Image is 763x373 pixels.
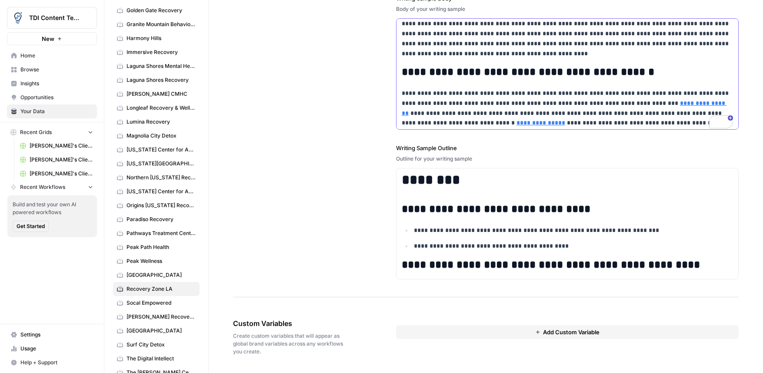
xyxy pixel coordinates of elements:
[113,17,200,31] a: Granite Mountain Behavioral Healthcare
[127,327,196,335] span: [GEOGRAPHIC_DATA]
[113,101,200,115] a: Longleaf Recovery & Wellness
[113,268,200,282] a: [GEOGRAPHIC_DATA]
[7,77,97,91] a: Insights
[30,156,93,164] span: [PERSON_NAME]'s Clients - New Content
[113,254,200,268] a: Peak Wellness
[7,63,97,77] a: Browse
[10,10,26,26] img: TDI Content Team Logo
[7,356,97,370] button: Help + Support
[7,126,97,139] button: Recent Grids
[30,170,93,178] span: [PERSON_NAME]'s Clients - New Content
[113,3,200,17] a: Golden Gate Recovery
[13,221,49,232] button: Get Started
[113,115,200,129] a: Lumina Recovery
[113,185,200,198] a: [US_STATE] Center for Adolescent Wellness
[7,32,97,45] button: New
[7,91,97,104] a: Opportunities
[113,310,200,324] a: [PERSON_NAME] Recovery Center
[20,80,93,87] span: Insights
[7,328,97,342] a: Settings
[20,183,65,191] span: Recent Workflows
[233,332,347,356] span: Create custom variables that will appear as global brand variables across any workflows you create.
[17,222,45,230] span: Get Started
[127,48,196,56] span: Immersive Recovery
[20,108,93,115] span: Your Data
[7,342,97,356] a: Usage
[113,198,200,212] a: Origins [US_STATE] Recovery
[113,45,200,59] a: Immersive Recovery
[127,174,196,181] span: Northern [US_STATE] Recovery
[113,129,200,143] a: Magnolia City Detox
[396,325,739,339] button: Add Custom Variable
[127,132,196,140] span: Magnolia City Detox
[113,31,200,45] a: Harmony Hills
[7,181,97,194] button: Recent Workflows
[113,352,200,366] a: The Digital Intellect
[396,155,739,163] div: Outline for your writing sample
[113,59,200,73] a: Laguna Shores Mental Health
[113,324,200,338] a: [GEOGRAPHIC_DATA]
[7,7,97,29] button: Workspace: TDI Content Team
[127,90,196,98] span: [PERSON_NAME] CMHC
[113,296,200,310] a: Socal Empowered
[16,153,97,167] a: [PERSON_NAME]'s Clients - New Content
[233,318,347,329] span: Custom Variables
[16,139,97,153] a: [PERSON_NAME]'s Clients - New Content
[127,299,196,307] span: Socal Empowered
[30,142,93,150] span: [PERSON_NAME]'s Clients - New Content
[127,104,196,112] span: Longleaf Recovery & Wellness
[127,146,196,154] span: [US_STATE] Center for Adolescent Wellness
[113,87,200,101] a: [PERSON_NAME] CMHC
[396,5,739,13] div: Body of your writing sample
[127,160,196,168] span: [US_STATE][GEOGRAPHIC_DATA]
[127,243,196,251] span: Peak Path Health
[127,34,196,42] span: Harmony Hills
[113,157,200,171] a: [US_STATE][GEOGRAPHIC_DATA]
[113,143,200,157] a: [US_STATE] Center for Adolescent Wellness
[20,331,93,339] span: Settings
[20,128,52,136] span: Recent Grids
[127,202,196,209] span: Origins [US_STATE] Recovery
[127,7,196,14] span: Golden Gate Recovery
[113,338,200,352] a: Surf City Detox
[113,171,200,185] a: Northern [US_STATE] Recovery
[113,226,200,240] a: Pathways Treatment Center
[20,359,93,366] span: Help + Support
[113,240,200,254] a: Peak Path Health
[13,201,92,216] span: Build and test your own AI powered workflows
[127,62,196,70] span: Laguna Shores Mental Health
[127,229,196,237] span: Pathways Treatment Center
[127,285,196,293] span: Recovery Zone LA
[127,341,196,349] span: Surf City Detox
[127,188,196,195] span: [US_STATE] Center for Adolescent Wellness
[113,212,200,226] a: Paradiso Recovery
[20,52,93,60] span: Home
[127,257,196,265] span: Peak Wellness
[29,13,82,22] span: TDI Content Team
[396,144,739,152] label: Writing Sample Outline
[113,282,200,296] a: Recovery Zone LA
[127,118,196,126] span: Lumina Recovery
[127,215,196,223] span: Paradiso Recovery
[127,313,196,321] span: [PERSON_NAME] Recovery Center
[16,167,97,181] a: [PERSON_NAME]'s Clients - New Content
[127,76,196,84] span: Laguna Shores Recovery
[42,34,54,43] span: New
[20,66,93,74] span: Browse
[7,104,97,118] a: Your Data
[113,73,200,87] a: Laguna Shores Recovery
[127,355,196,363] span: The Digital Intellect
[20,345,93,353] span: Usage
[543,328,600,336] span: Add Custom Variable
[7,49,97,63] a: Home
[20,94,93,101] span: Opportunities
[127,20,196,28] span: Granite Mountain Behavioral Healthcare
[127,271,196,279] span: [GEOGRAPHIC_DATA]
